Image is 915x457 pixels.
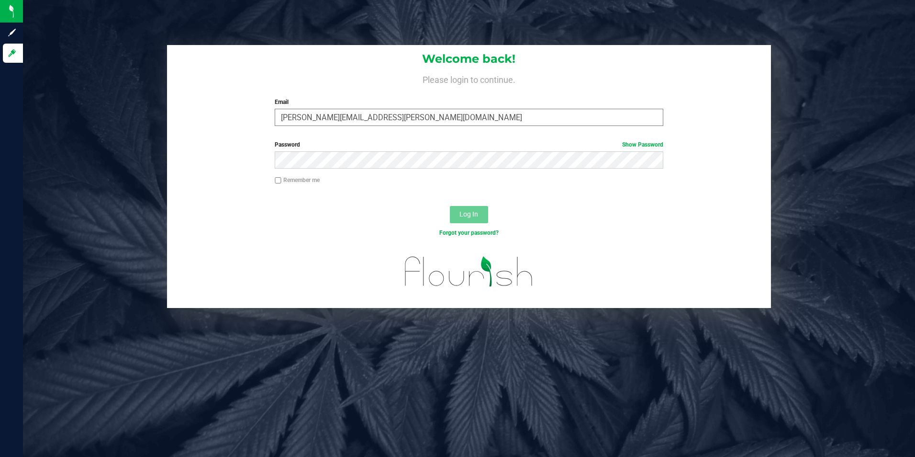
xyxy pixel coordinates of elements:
[459,210,478,218] span: Log In
[7,48,17,58] inline-svg: Log in
[450,206,488,223] button: Log In
[393,247,545,296] img: flourish_logo.svg
[167,73,771,84] h4: Please login to continue.
[275,177,281,184] input: Remember me
[275,176,320,184] label: Remember me
[275,98,663,106] label: Email
[7,28,17,37] inline-svg: Sign up
[622,141,663,148] a: Show Password
[167,53,771,65] h1: Welcome back!
[439,229,499,236] a: Forgot your password?
[275,141,300,148] span: Password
